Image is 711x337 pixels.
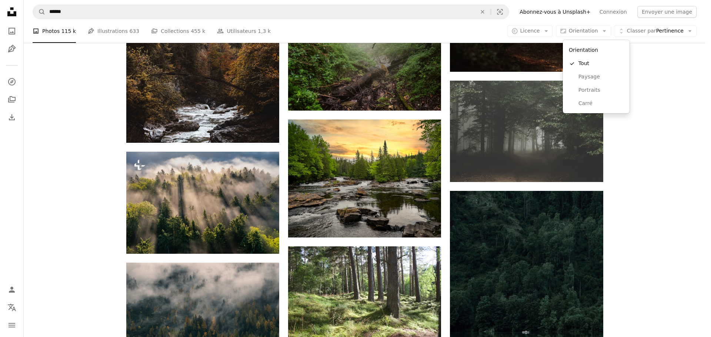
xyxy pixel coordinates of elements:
button: Classer parPertinence [614,25,697,37]
div: Orientation [563,40,630,113]
div: Orientation [566,43,627,57]
span: Orientation [569,28,598,34]
span: Portraits [578,87,624,94]
span: Tout [578,60,624,67]
button: Orientation [556,25,611,37]
span: Carré [578,100,624,107]
span: Paysage [578,73,624,81]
